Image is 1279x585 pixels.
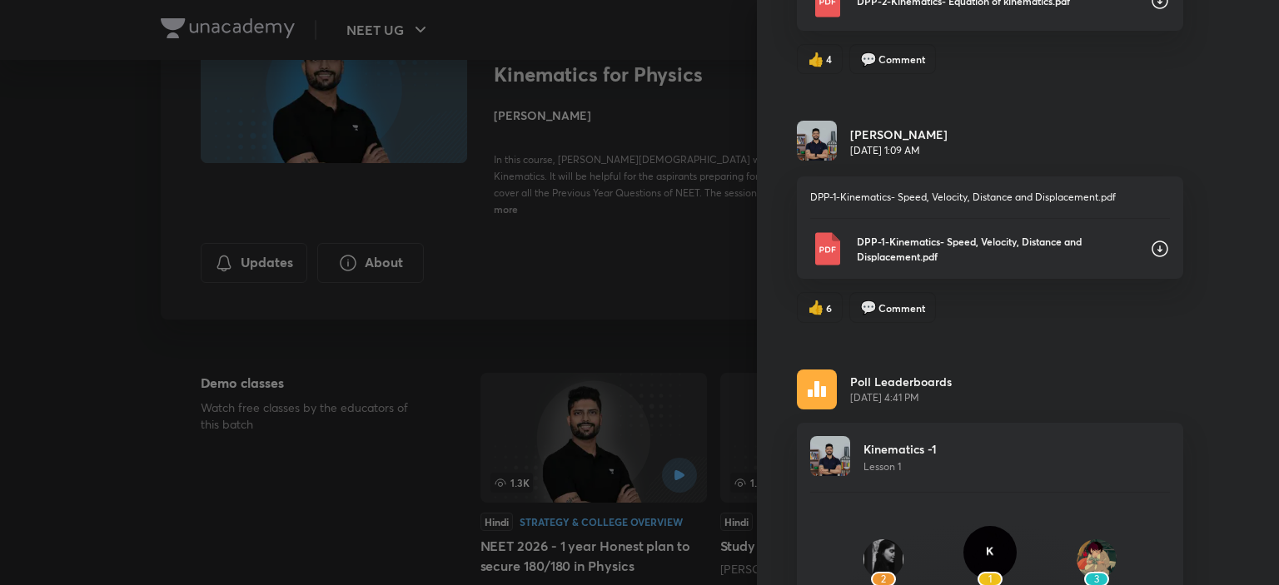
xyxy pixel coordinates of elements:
[878,300,925,315] span: Comment
[808,300,824,315] span: like
[860,300,877,315] span: comment
[878,52,925,67] span: Comment
[850,126,948,143] h6: [PERSON_NAME]
[863,440,937,458] p: Kinematics -1
[826,52,832,67] span: 4
[797,121,837,161] img: Avatar
[963,526,1017,579] img: Avatar
[810,436,850,476] img: Avatar
[863,539,903,579] img: Avatar
[857,234,1137,264] p: DPP-1-Kinematics- Speed, Velocity, Distance and Displacement.pdf
[810,190,1170,205] p: DPP-1-Kinematics- Speed, Velocity, Distance and Displacement.pdf
[797,369,837,409] img: rescheduled
[826,300,832,315] span: 6
[863,460,901,473] span: Lesson 1
[850,390,952,405] span: [DATE] 4:41 PM
[860,52,877,67] span: comment
[1077,539,1117,579] img: Avatar
[850,143,948,158] p: [DATE] 1:09 AM
[850,373,952,390] p: Poll Leaderboards
[808,52,824,67] span: like
[810,232,844,265] img: Pdf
